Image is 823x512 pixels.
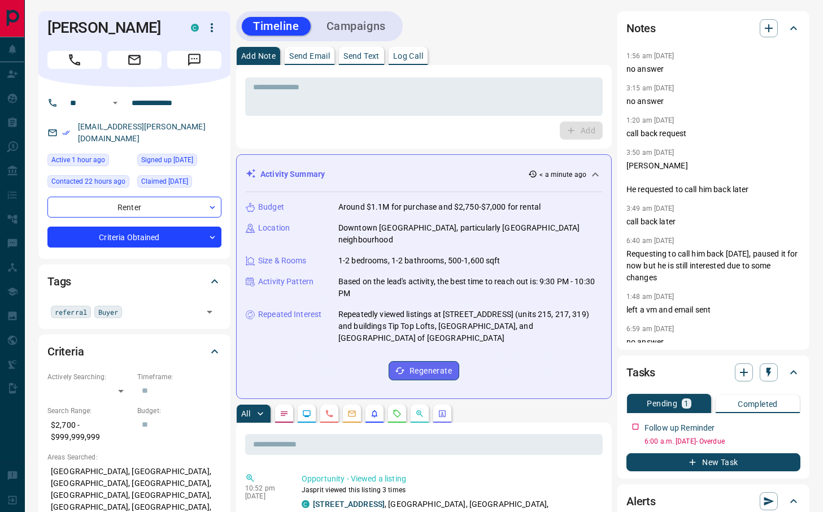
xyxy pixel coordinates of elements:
[302,500,310,508] div: condos.ca
[302,409,311,418] svg: Lead Browsing Activity
[626,293,674,301] p: 1:48 am [DATE]
[302,485,598,495] p: Jasprit viewed this listing 3 times
[389,361,459,380] button: Regenerate
[347,409,356,418] svg: Emails
[645,436,800,446] p: 6:00 a.m. [DATE] - Overdue
[338,201,541,213] p: Around $1.1M for purchase and $2,750-$7,000 for rental
[626,453,800,471] button: New Task
[245,492,285,500] p: [DATE]
[626,359,800,386] div: Tasks
[626,216,800,228] p: call back later
[626,248,800,284] p: Requesting to call him back [DATE], paused it for now but he is still interested due to some changes
[47,372,132,382] p: Actively Searching:
[47,272,71,290] h2: Tags
[55,306,87,318] span: referral
[47,338,221,365] div: Criteria
[280,409,289,418] svg: Notes
[289,52,330,60] p: Send Email
[137,406,221,416] p: Budget:
[343,52,380,60] p: Send Text
[626,63,800,75] p: no answer
[141,176,188,187] span: Claimed [DATE]
[626,492,656,510] h2: Alerts
[338,276,602,300] p: Based on the lead's activity, the best time to reach out is: 9:30 PM - 10:30 PM
[647,400,677,407] p: Pending
[137,175,221,191] div: Mon Nov 20 2023
[191,24,199,32] div: condos.ca
[47,154,132,170] div: Wed Oct 15 2025
[47,175,132,191] div: Wed Oct 15 2025
[325,409,334,418] svg: Calls
[393,52,423,60] p: Log Call
[684,400,689,407] p: 1
[539,170,586,180] p: < a minute ago
[98,306,119,318] span: Buyer
[438,409,447,418] svg: Agent Actions
[626,15,800,42] div: Notes
[78,122,206,143] a: [EMAIL_ADDRESS][PERSON_NAME][DOMAIN_NAME]
[626,336,800,348] p: no answer
[245,484,285,492] p: 10:52 pm
[137,154,221,170] div: Mon Nov 20 2023
[626,205,674,212] p: 3:49 am [DATE]
[338,309,602,344] p: Repeatedly viewed listings at [STREET_ADDRESS] (units 215, 217, 319) and buildings Tip Top Lofts,...
[626,363,655,381] h2: Tasks
[626,237,674,245] p: 6:40 am [DATE]
[202,304,217,320] button: Open
[107,51,162,69] span: Email
[47,342,84,361] h2: Criteria
[370,409,379,418] svg: Listing Alerts
[738,400,778,408] p: Completed
[260,168,325,180] p: Activity Summary
[258,276,313,288] p: Activity Pattern
[626,52,674,60] p: 1:56 am [DATE]
[246,164,602,185] div: Activity Summary< a minute ago
[415,409,424,418] svg: Opportunities
[626,160,800,196] p: [PERSON_NAME] He requested to call him back later
[47,51,102,69] span: Call
[47,197,221,218] div: Renter
[108,96,122,110] button: Open
[51,176,125,187] span: Contacted 22 hours ago
[242,17,311,36] button: Timeline
[626,19,656,37] h2: Notes
[645,422,715,434] p: Follow up Reminder
[241,410,250,418] p: All
[626,325,674,333] p: 6:59 am [DATE]
[626,84,674,92] p: 3:15 am [DATE]
[302,473,598,485] p: Opportunity - Viewed a listing
[47,406,132,416] p: Search Range:
[315,17,397,36] button: Campaigns
[47,268,221,295] div: Tags
[258,201,284,213] p: Budget
[626,116,674,124] p: 1:20 am [DATE]
[626,149,674,157] p: 3:50 am [DATE]
[393,409,402,418] svg: Requests
[47,227,221,248] div: Criteria Obtained
[51,154,105,166] span: Active 1 hour ago
[47,452,221,462] p: Areas Searched:
[258,309,321,320] p: Repeated Interest
[338,255,500,267] p: 1-2 bedrooms, 1-2 bathrooms, 500-1,600 sqft
[137,372,221,382] p: Timeframe:
[258,222,290,234] p: Location
[47,416,132,446] p: $2,700 - $999,999,999
[167,51,221,69] span: Message
[62,129,70,137] svg: Email Verified
[626,128,800,140] p: call back request
[241,52,276,60] p: Add Note
[626,96,800,107] p: no answer
[338,222,602,246] p: Downtown [GEOGRAPHIC_DATA], particularly [GEOGRAPHIC_DATA] neighbourhood
[313,500,385,509] a: [STREET_ADDRESS]
[626,304,800,316] p: left a vm and email sent
[141,154,193,166] span: Signed up [DATE]
[258,255,307,267] p: Size & Rooms
[47,19,174,37] h1: [PERSON_NAME]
